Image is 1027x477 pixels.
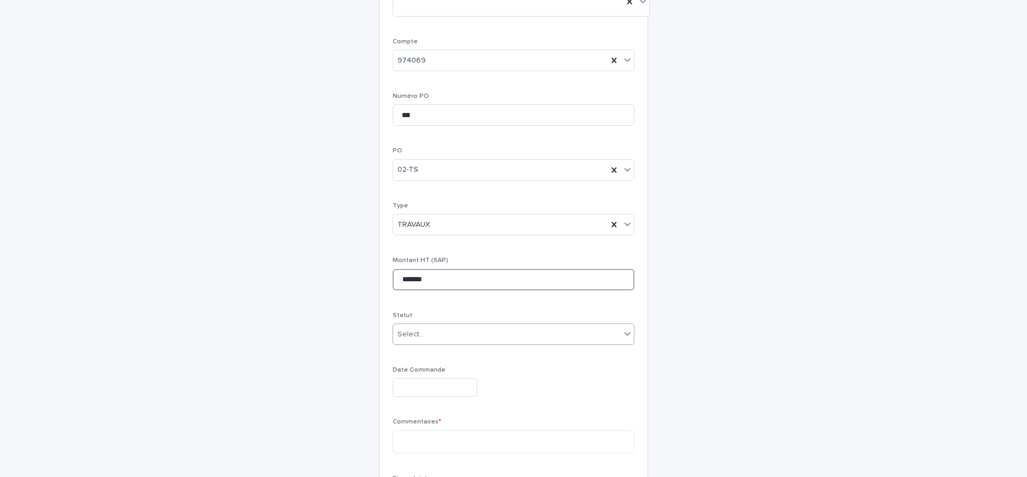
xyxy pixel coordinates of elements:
[393,39,418,45] span: Compte
[393,312,412,319] span: Statut
[393,257,448,264] span: Montant HT (SAP)
[397,55,426,66] span: 974069
[393,93,429,99] span: Numéro PO
[397,329,424,340] div: Select...
[393,203,408,209] span: Type
[397,164,418,175] span: 02-TS
[393,367,446,373] span: Date Commande
[397,219,430,230] span: TRAVAUX
[393,148,402,154] span: PO
[393,419,441,425] span: Commentaires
